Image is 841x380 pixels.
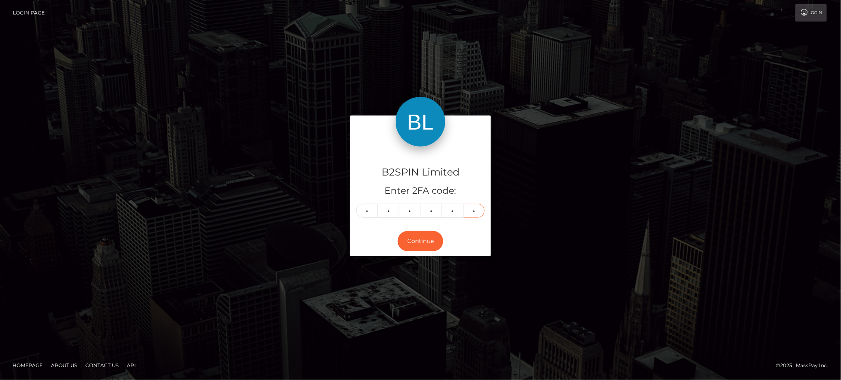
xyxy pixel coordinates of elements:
[123,359,139,372] a: API
[776,361,835,370] div: © 2025 , MassPay Inc.
[13,4,45,22] a: Login Page
[82,359,122,372] a: Contact Us
[356,185,485,197] h5: Enter 2FA code:
[398,231,443,251] button: Continue
[396,97,445,147] img: B2SPIN Limited
[795,4,827,22] a: Login
[48,359,80,372] a: About Us
[356,165,485,180] h4: B2SPIN Limited
[9,359,46,372] a: Homepage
